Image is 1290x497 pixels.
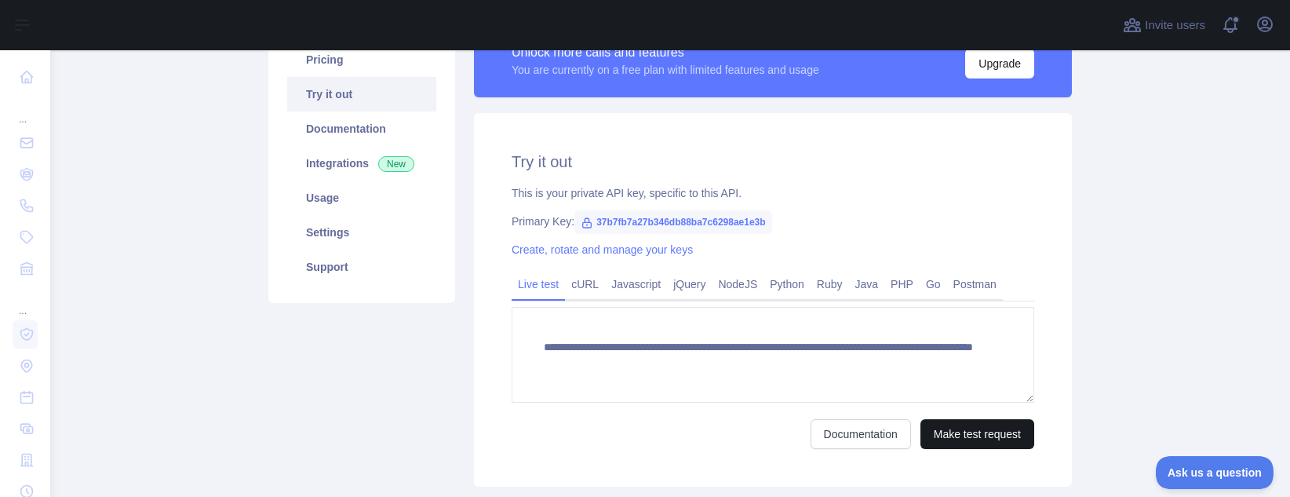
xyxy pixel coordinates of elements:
[605,272,667,297] a: Javascript
[763,272,811,297] a: Python
[287,215,436,250] a: Settings
[287,181,436,215] a: Usage
[512,62,819,78] div: You are currently on a free plan with limited features and usage
[920,419,1034,449] button: Make test request
[920,272,947,297] a: Go
[512,272,565,297] a: Live test
[667,272,712,297] a: jQuery
[287,77,436,111] a: Try it out
[965,49,1034,79] button: Upgrade
[849,272,885,297] a: Java
[574,210,771,234] span: 37b7fb7a27b346db88ba7c6298ae1e3b
[287,250,436,284] a: Support
[712,272,763,297] a: NodeJS
[378,156,414,172] span: New
[565,272,605,297] a: cURL
[1145,16,1205,35] span: Invite users
[811,419,911,449] a: Documentation
[287,111,436,146] a: Documentation
[512,43,819,62] div: Unlock more calls and features
[287,42,436,77] a: Pricing
[947,272,1003,297] a: Postman
[13,286,38,317] div: ...
[512,214,1034,229] div: Primary Key:
[512,151,1034,173] h2: Try it out
[1120,13,1208,38] button: Invite users
[512,243,693,256] a: Create, rotate and manage your keys
[884,272,920,297] a: PHP
[811,272,849,297] a: Ruby
[13,94,38,126] div: ...
[1156,456,1274,489] iframe: Toggle Customer Support
[512,185,1034,201] div: This is your private API key, specific to this API.
[287,146,436,181] a: Integrations New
